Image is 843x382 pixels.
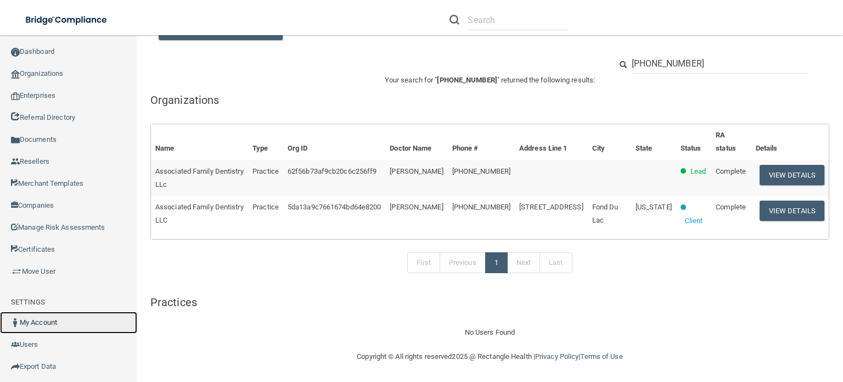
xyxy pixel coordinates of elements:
th: Status [676,124,712,160]
label: SETTINGS [11,296,45,309]
span: Complete [716,203,746,211]
img: briefcase.64adab9b.png [11,266,22,277]
span: [PHONE_NUMBER] [452,167,510,175]
span: [US_STATE] [636,203,672,211]
input: Search [468,10,568,30]
div: No Users Found [150,326,829,339]
img: ic_dashboard_dark.d01f4a41.png [11,48,20,57]
th: Doctor Name [385,124,447,160]
span: [PERSON_NAME] [390,203,443,211]
p: Your search for " " returned the following results: [150,74,829,87]
a: Last [539,252,572,273]
img: ic-search.3b580494.png [449,15,459,25]
img: ic_reseller.de258add.png [11,157,20,166]
span: [STREET_ADDRESS] [519,203,583,211]
a: Terms of Use [580,352,622,361]
span: Associated Family Dentistry LLc [155,167,244,189]
a: First [407,252,440,273]
span: Practice [252,167,279,175]
h5: Organizations [150,94,829,106]
img: ic_user_dark.df1a06c3.png [11,318,20,327]
a: 1 [485,252,508,273]
span: [PHONE_NUMBER] [437,76,497,84]
div: Copyright © All rights reserved 2025 @ Rectangle Health | | [289,339,690,374]
span: Complete [716,167,746,175]
p: Lead [690,165,706,178]
th: Details [751,124,829,160]
th: Phone # [448,124,515,160]
button: View Details [760,165,824,185]
a: Privacy Policy [535,352,578,361]
th: Type [248,124,283,160]
img: bridge_compliance_login_screen.278c3ca4.svg [16,9,117,31]
span: Practice [252,203,279,211]
img: icon-users.e205127d.png [11,340,20,349]
a: Previous [440,252,486,273]
span: Fond Du Lac [592,203,619,224]
span: [PHONE_NUMBER] [452,203,510,211]
th: Address Line 1 [515,124,588,160]
img: organization-icon.f8decf85.png [11,70,20,79]
img: icon-export.b9366987.png [11,362,20,371]
span: 5da13a9c7661674bd64e8200 [288,203,381,211]
img: enterprise.0d942306.png [11,92,20,100]
h5: Practices [150,296,829,308]
img: icon-documents.8dae5593.png [11,136,20,145]
a: Next [507,252,540,273]
input: Search [632,53,807,74]
button: View Details [760,201,824,221]
th: Name [151,124,248,160]
span: [PERSON_NAME] [390,167,443,175]
th: Org ID [283,124,385,160]
th: State [631,124,676,160]
th: City [588,124,631,160]
p: Client [685,214,703,228]
span: Associated Family Dentistry LLC [155,203,244,224]
span: 62f56b73af9cb20c6c256ff9 [288,167,376,175]
th: RA status [711,124,751,160]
